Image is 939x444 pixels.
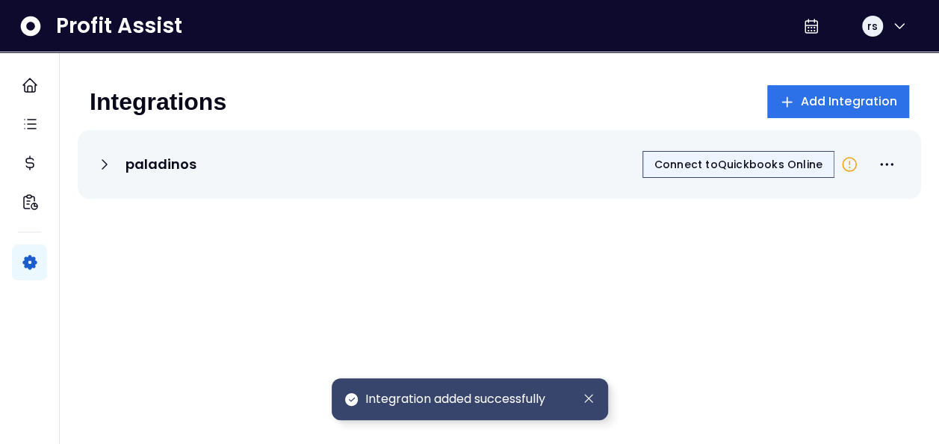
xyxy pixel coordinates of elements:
button: Connect toQuickbooks Online [642,151,834,178]
button: Dismiss [581,390,596,407]
span: Profit Assist [56,13,182,40]
button: Add Integration [767,85,910,118]
button: More options [870,148,903,181]
span: Integration added successfully [365,390,545,408]
span: rs [867,19,878,34]
p: paladinos [125,155,196,173]
span: Add Integration [801,93,898,111]
span: Connect to Quickbooks Online [654,157,822,172]
p: Integrations [90,87,226,117]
